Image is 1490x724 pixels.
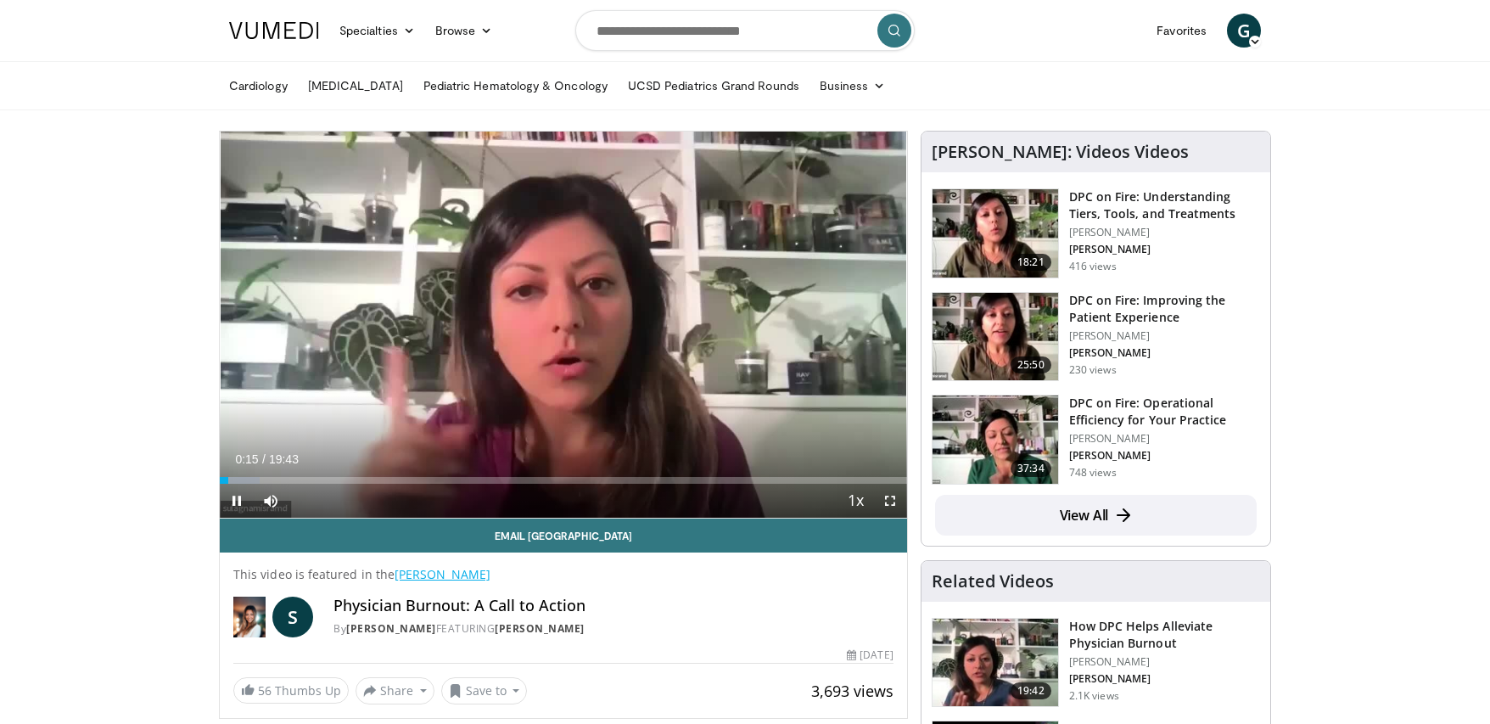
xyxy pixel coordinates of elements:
[333,621,893,637] div: By FEATURING
[1011,682,1051,699] span: 19:42
[618,69,809,103] a: UCSD Pediatrics Grand Rounds
[575,10,915,51] input: Search topics, interventions
[809,69,896,103] a: Business
[935,495,1257,536] a: View All
[1069,188,1260,222] h3: DPC on Fire: Understanding Tiers, Tools, and Treatments
[346,621,436,636] a: [PERSON_NAME]
[233,566,893,583] p: This video is featured in the
[1069,346,1260,360] p: [PERSON_NAME]
[235,452,258,466] span: 0:15
[258,682,272,699] span: 56
[298,69,413,103] a: [MEDICAL_DATA]
[932,618,1260,708] a: 19:42 How DPC Helps Alleviate Physician Burnout [PERSON_NAME] [PERSON_NAME] 2.1K views
[395,566,490,582] a: [PERSON_NAME]
[932,188,1260,278] a: 18:21 DPC on Fire: Understanding Tiers, Tools, and Treatments [PERSON_NAME] [PERSON_NAME] 416 views
[933,189,1058,278] img: 2e03c3fe-ada7-4482-aaa8-e396ecac43d1.150x105_q85_crop-smart_upscale.jpg
[1069,395,1260,429] h3: DPC on Fire: Operational Efficiency for Your Practice
[272,597,313,637] a: S
[229,22,319,39] img: VuMedi Logo
[333,597,893,615] h4: Physician Burnout: A Call to Action
[1069,432,1260,446] p: [PERSON_NAME]
[1069,449,1260,463] p: [PERSON_NAME]
[1069,292,1260,326] h3: DPC on Fire: Improving the Patient Experience
[441,677,528,704] button: Save to
[425,14,503,48] a: Browse
[269,452,299,466] span: 19:43
[220,477,907,484] div: Progress Bar
[1069,243,1260,256] p: [PERSON_NAME]
[220,484,254,518] button: Pause
[262,452,266,466] span: /
[220,132,907,519] video-js: Video Player
[233,677,349,704] a: 56 Thumbs Up
[933,396,1058,484] img: bea0c73b-0c1e-4ce8-acb5-c01a9b639ddf.150x105_q85_crop-smart_upscale.jpg
[933,293,1058,381] img: 5960f710-eedb-4c16-8e10-e96832d4f7c6.150x105_q85_crop-smart_upscale.jpg
[932,571,1054,592] h4: Related Videos
[1011,460,1051,477] span: 37:34
[1069,329,1260,343] p: [PERSON_NAME]
[1069,689,1119,703] p: 2.1K views
[1227,14,1261,48] a: G
[847,648,893,663] div: [DATE]
[1069,226,1260,239] p: [PERSON_NAME]
[1069,466,1117,480] p: 748 views
[219,69,298,103] a: Cardiology
[329,14,425,48] a: Specialties
[1069,260,1117,273] p: 416 views
[873,484,907,518] button: Fullscreen
[1011,254,1051,271] span: 18:21
[1069,655,1260,669] p: [PERSON_NAME]
[933,619,1058,707] img: 8c03ed1f-ed96-42cb-9200-2a88a5e9b9ab.150x105_q85_crop-smart_upscale.jpg
[839,484,873,518] button: Playback Rate
[356,677,434,704] button: Share
[1069,618,1260,652] h3: How DPC Helps Alleviate Physician Burnout
[1146,14,1217,48] a: Favorites
[932,395,1260,485] a: 37:34 DPC on Fire: Operational Efficiency for Your Practice [PERSON_NAME] [PERSON_NAME] 748 views
[932,292,1260,382] a: 25:50 DPC on Fire: Improving the Patient Experience [PERSON_NAME] [PERSON_NAME] 230 views
[495,621,585,636] a: [PERSON_NAME]
[233,597,266,637] img: Dr. Sulagna Misra
[1069,363,1117,377] p: 230 views
[932,142,1189,162] h4: [PERSON_NAME]: Videos Videos
[413,69,618,103] a: Pediatric Hematology & Oncology
[1069,672,1260,686] p: [PERSON_NAME]
[254,484,288,518] button: Mute
[811,681,893,701] span: 3,693 views
[220,519,907,553] a: Email [GEOGRAPHIC_DATA]
[1011,356,1051,373] span: 25:50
